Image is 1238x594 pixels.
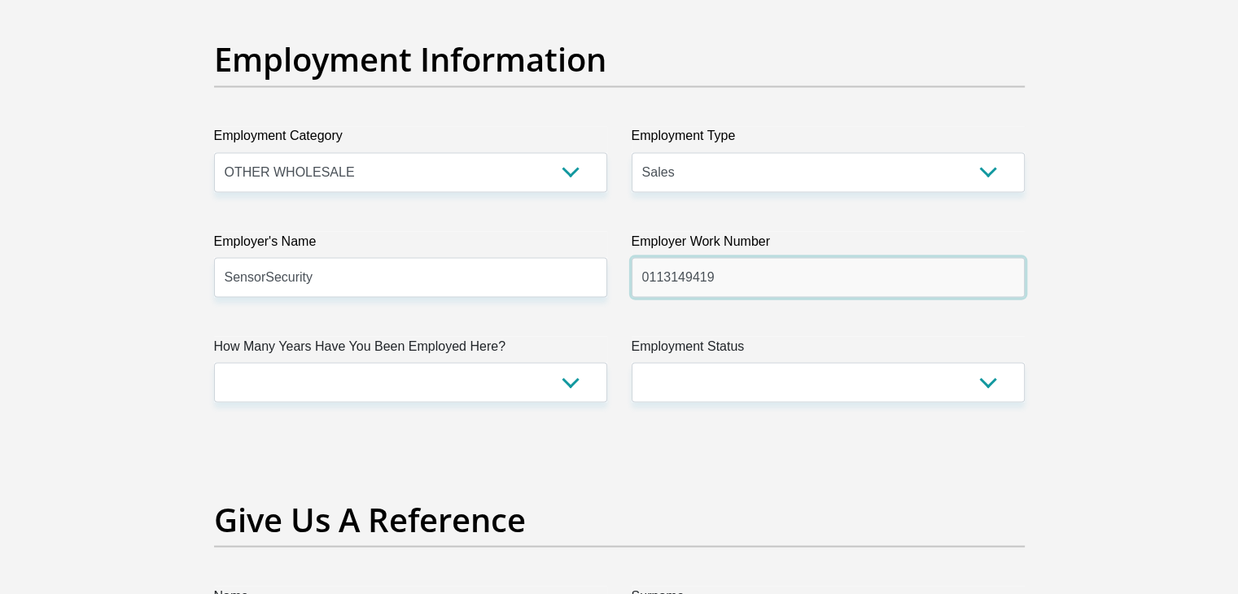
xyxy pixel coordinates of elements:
[632,231,1025,257] label: Employer Work Number
[214,231,607,257] label: Employer's Name
[214,336,607,362] label: How Many Years Have You Been Employed Here?
[214,126,607,152] label: Employment Category
[632,336,1025,362] label: Employment Status
[214,40,1025,79] h2: Employment Information
[632,126,1025,152] label: Employment Type
[632,257,1025,297] input: Employer Work Number
[214,500,1025,539] h2: Give Us A Reference
[214,257,607,297] input: Employer's Name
